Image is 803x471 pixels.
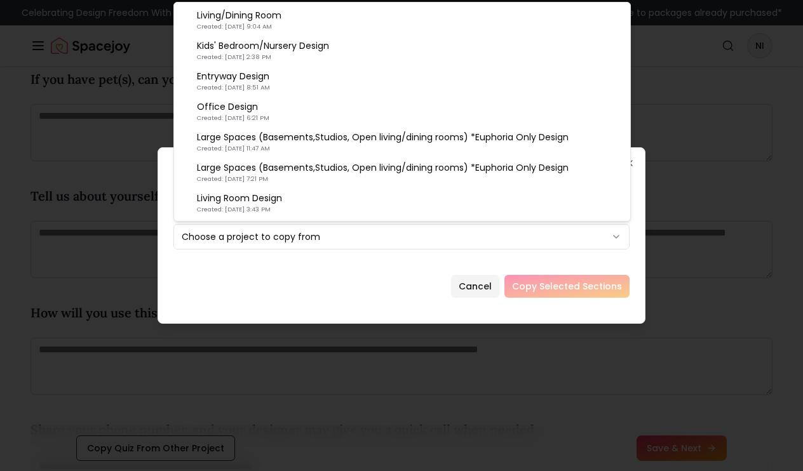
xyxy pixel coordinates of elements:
span: Living Room Design [197,192,282,215]
span: Large Spaces (Basements,Studios, Open living/dining rooms) *Euphoria Only Design [197,161,569,184]
span: Entryway Design [197,70,270,93]
small: Created: [DATE] 11:47 AM [197,143,270,154]
span: Office Design [197,100,269,123]
small: Created: [DATE] 8:51 AM [197,83,270,93]
span: Large Spaces (Basements,Studios, Open living/dining rooms) *Euphoria Only Design [197,131,569,154]
small: Created: [DATE] 3:43 PM [197,204,271,215]
span: Living/Dining Room [197,9,281,32]
small: Created: [DATE] 2:38 PM [197,52,271,62]
span: Kids' Bedroom/Nursery Design [197,39,329,62]
small: Created: [DATE] 7:21 PM [197,174,268,184]
small: Created: [DATE] 9:04 AM [197,22,272,32]
small: Created: [DATE] 6:21 PM [197,113,269,123]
